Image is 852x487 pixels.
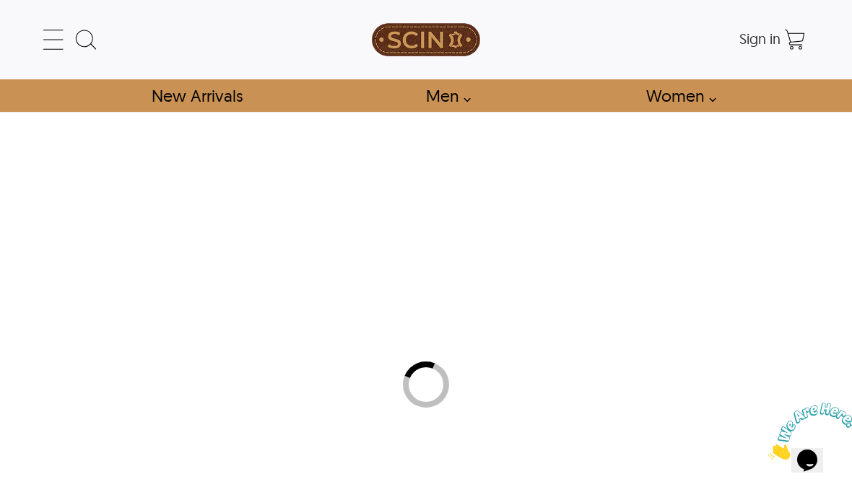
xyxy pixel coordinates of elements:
[630,79,724,112] a: Shop Women Leather Jackets
[298,7,554,72] a: SCIN
[6,6,95,63] img: Chat attention grabber
[781,25,809,54] a: Shopping Cart
[739,35,781,46] a: Sign in
[762,397,852,465] iframe: chat widget
[372,7,480,72] img: SCIN
[409,79,479,112] a: shop men's leather jackets
[739,30,781,48] span: Sign in
[135,79,258,112] a: Shop New Arrivals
